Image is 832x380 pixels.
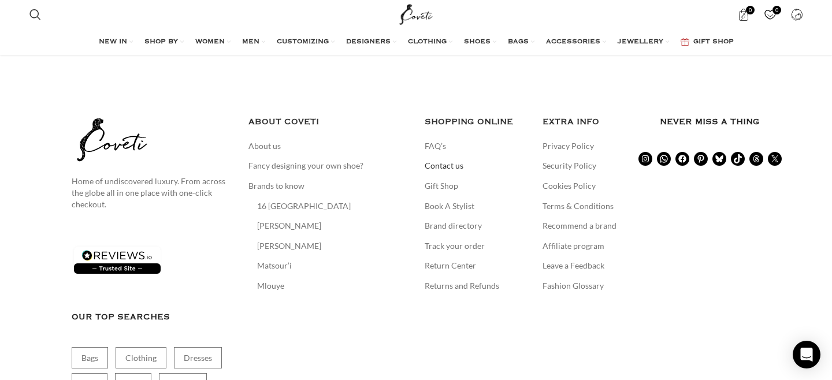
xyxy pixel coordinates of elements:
span: JEWELLERY [618,38,663,47]
a: Contact us [425,160,465,172]
a: JEWELLERY [618,31,669,54]
a: CLOTHING [408,31,452,54]
a: Cookies Policy [543,180,597,192]
h5: EXTRA INFO [543,116,643,128]
span: GIFT SHOP [693,38,734,47]
span: DESIGNERS [346,38,391,47]
a: SHOP BY [144,31,184,54]
img: reviews-trust-logo-2.png [72,244,163,276]
span: MEN [242,38,259,47]
a: MEN [242,31,265,54]
a: Terms & Conditions [543,200,615,212]
a: Book A Stylist [425,200,476,212]
h3: Our Top Searches [72,311,231,323]
div: Main navigation [24,31,808,54]
span: CUSTOMIZING [277,38,329,47]
span: CLOTHING [408,38,447,47]
a: Privacy Policy [543,140,595,152]
a: DESIGNERS [346,31,396,54]
span: 0 [772,6,781,14]
a: Track your order [425,240,486,252]
a: Mlouye [257,280,285,292]
a: Brand directory [425,220,483,232]
img: coveti-black-logo_ueqiqk.png [72,116,153,164]
a: Brands to know [248,180,306,192]
a: Fancy designing your own shoe? [248,160,365,172]
a: Clothing (17,714 items) [116,347,166,369]
a: GIFT SHOP [681,31,734,54]
a: Site logo [397,9,436,18]
a: Matsour’i [257,260,293,271]
a: Dresses (9,414 items) [174,347,222,369]
span: WOMEN [195,38,225,47]
a: 16 [GEOGRAPHIC_DATA] [257,200,352,212]
a: ACCESSORIES [546,31,606,54]
span: ACCESSORIES [546,38,600,47]
span: NEW IN [99,38,127,47]
div: Open Intercom Messenger [793,341,820,368]
span: SHOES [464,38,491,47]
a: Security Policy [543,160,597,172]
img: GiftBag [681,38,689,46]
a: SHOES [464,31,496,54]
h5: ABOUT COVETI [248,116,408,128]
a: 0 [731,3,755,26]
h3: Never miss a thing [660,116,760,128]
a: Return Center [425,260,477,271]
a: CUSTOMIZING [277,31,335,54]
span: 0 [746,6,755,14]
a: Gift Shop [425,180,459,192]
a: Leave a Feedback [543,260,606,271]
div: My Wishlist [758,3,782,26]
span: SHOP BY [144,38,178,47]
h5: SHOPPING ONLINE [425,116,525,128]
a: Bags (1,749 items) [72,347,108,369]
a: WOMEN [195,31,231,54]
a: Affiliate program [543,240,606,252]
p: Home of undiscovered luxury. From across the globe all in one place with one-click checkout. [72,176,231,210]
a: 0 [758,3,782,26]
a: Recommend a brand [543,220,618,232]
a: [PERSON_NAME] [257,220,322,232]
a: Search [24,3,47,26]
a: BAGS [508,31,534,54]
a: About us [248,140,282,152]
span: BAGS [508,38,529,47]
a: Fashion Glossary [543,280,605,292]
a: NEW IN [99,31,133,54]
a: Returns and Refunds [425,280,500,292]
a: FAQ’s [425,140,447,152]
a: [PERSON_NAME] [257,240,322,252]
